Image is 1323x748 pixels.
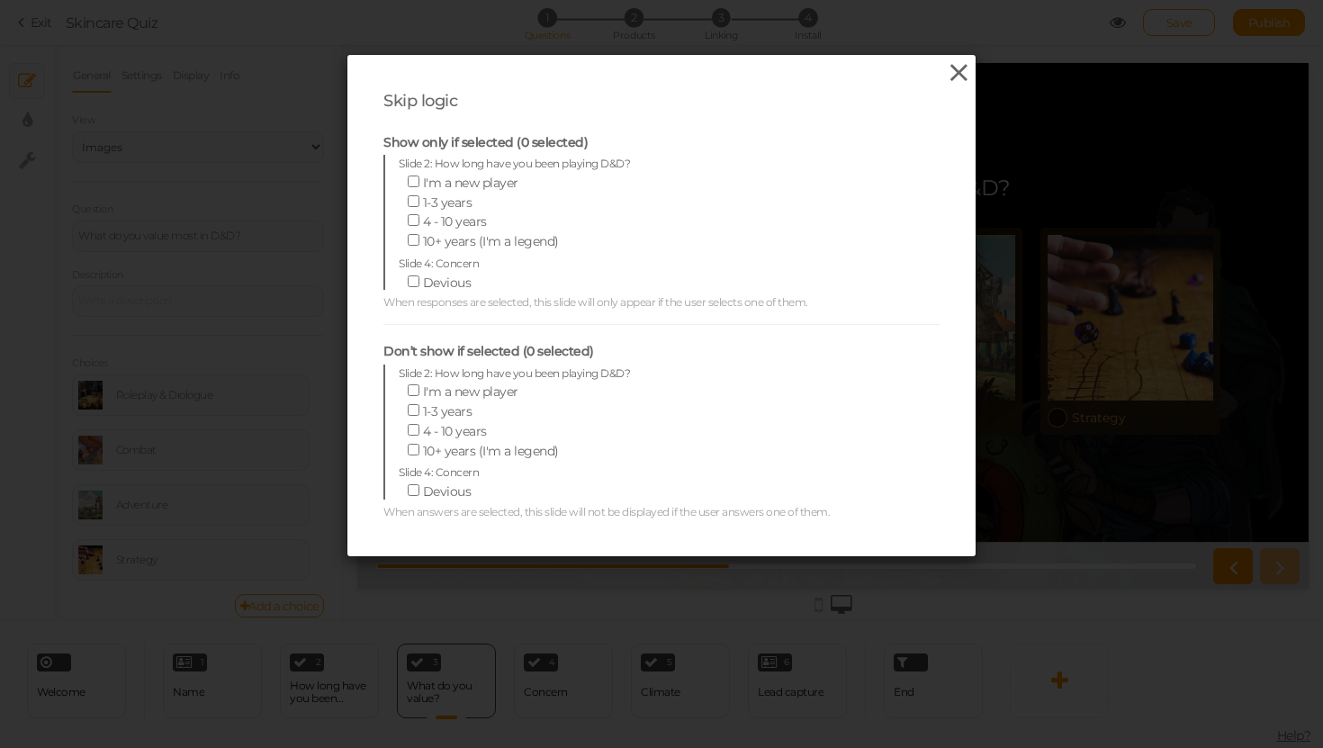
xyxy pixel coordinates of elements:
input: Devious [408,275,419,287]
span: Devious [423,275,472,291]
span: 1-3 years [423,194,472,211]
span: I'm a new player [423,383,518,400]
div: What do you value most in D&D? [298,112,653,138]
input: I'm a new player [408,176,419,187]
span: 10+ years (I'm a legend) [423,233,559,249]
span: 4 - 10 years [423,423,487,439]
label: Show only if selected (0 selected) [383,135,588,151]
div: Roleplay & Diologue [121,347,262,363]
span: 10+ years (I'm a legend) [423,443,559,459]
input: Devious [408,484,419,496]
span: Slide 4: Concern [399,465,479,479]
input: 4 - 10 years [408,424,419,436]
span: Devious [423,483,472,500]
div: Combat [319,347,460,363]
span: Slide 2: How long have you been playing D&D? [399,157,630,170]
span: 1-3 years [423,403,472,419]
input: 10+ years (I'm a legend) [408,234,419,246]
span: When answers are selected, this slide will not be displayed if the user answers one of them. [383,505,830,518]
span: Skip logic [383,91,457,111]
span: Slide 2: How long have you been playing D&D? [399,366,630,380]
span: I'm a new player [423,175,518,191]
span: Slide 4: Concern [399,257,479,270]
input: I'm a new player [408,384,419,396]
label: Don’t show if selected (0 selected) [383,344,594,360]
input: 1-3 years [408,195,419,207]
div: Strategy [715,347,856,363]
span: When responses are selected, this slide will only appear if the user selects one of them. [383,295,808,309]
div: Adventure [517,347,658,363]
input: 1-3 years [408,404,419,416]
span: 4 - 10 years [423,213,487,230]
input: 4 - 10 years [408,214,419,226]
input: 10+ years (I'm a legend) [408,444,419,455]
